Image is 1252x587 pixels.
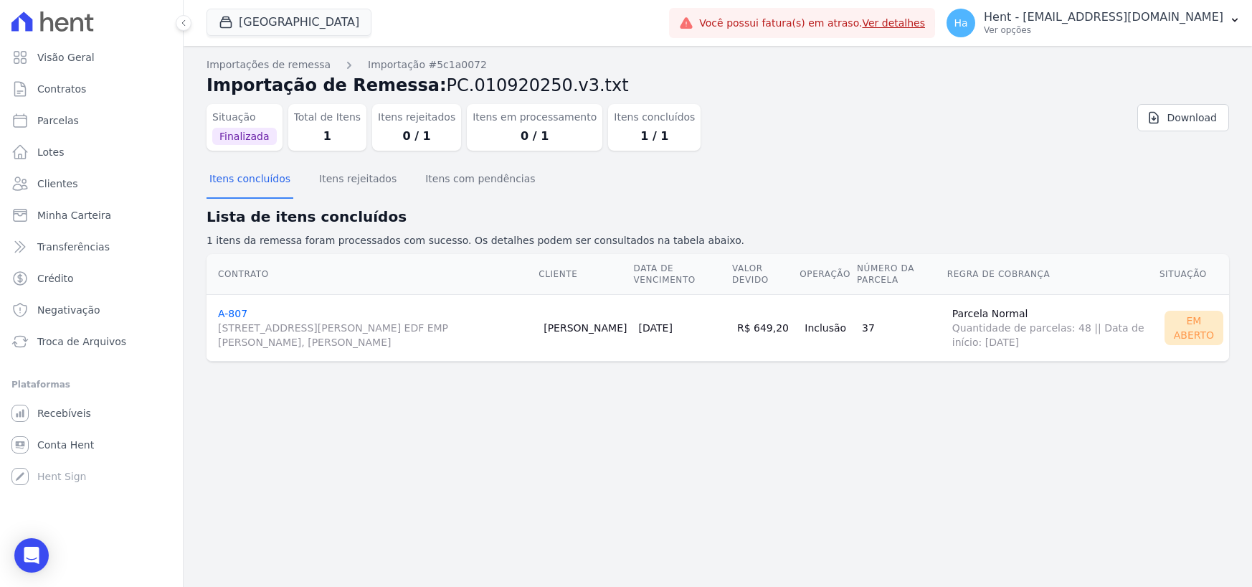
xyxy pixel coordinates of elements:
th: Operação [799,254,856,295]
a: Troca de Arquivos [6,327,177,356]
a: Minha Carteira [6,201,177,230]
p: Hent - [EMAIL_ADDRESS][DOMAIN_NAME] [984,10,1223,24]
span: Parcelas [37,113,79,128]
button: Ha Hent - [EMAIL_ADDRESS][DOMAIN_NAME] Ver opções [935,3,1252,43]
td: Parcela Normal [947,294,1159,361]
div: Plataformas [11,376,171,393]
span: Minha Carteira [37,208,111,222]
a: Crédito [6,264,177,293]
span: Crédito [37,271,74,286]
span: Visão Geral [37,50,95,65]
div: Em Aberto [1165,311,1223,345]
span: Quantidade de parcelas: 48 || Data de início: [DATE] [952,321,1153,349]
p: Ver opções [984,24,1223,36]
span: Ha [954,18,967,28]
span: Contratos [37,82,86,96]
a: Importações de remessa [207,57,331,72]
button: [GEOGRAPHIC_DATA] [207,9,371,36]
th: Valor devido [731,254,799,295]
th: Regra de Cobrança [947,254,1159,295]
a: Parcelas [6,106,177,135]
a: Contratos [6,75,177,103]
a: Ver detalhes [862,17,925,29]
dd: 1 / 1 [614,128,695,145]
p: 1 itens da remessa foram processados com sucesso. Os detalhes podem ser consultados na tabela aba... [207,233,1229,248]
span: Negativação [37,303,100,317]
button: Itens com pendências [422,161,538,199]
span: [STREET_ADDRESS][PERSON_NAME] EDF EMP [PERSON_NAME], [PERSON_NAME] [218,321,532,349]
dd: 1 [294,128,361,145]
button: Itens rejeitados [316,161,399,199]
dt: Itens concluídos [614,110,695,125]
a: Importação #5c1a0072 [368,57,487,72]
span: Clientes [37,177,77,191]
div: Open Intercom Messenger [14,538,49,573]
span: Lotes [37,145,65,159]
th: Cliente [538,254,632,295]
a: Recebíveis [6,399,177,428]
a: Lotes [6,138,177,166]
span: PC.010920250.v3.txt [447,75,629,95]
span: Finalizada [212,128,277,145]
dt: Situação [212,110,277,125]
td: [DATE] [633,294,731,361]
a: Transferências [6,233,177,261]
dd: 0 / 1 [473,128,597,145]
td: R$ 649,20 [731,294,799,361]
h2: Lista de itens concluídos [207,206,1229,227]
a: Download [1137,104,1229,131]
td: 37 [856,294,947,361]
span: Você possui fatura(s) em atraso. [699,16,925,31]
nav: Breadcrumb [207,57,1229,72]
dt: Total de Itens [294,110,361,125]
span: Conta Hent [37,438,94,452]
td: [PERSON_NAME] [538,294,632,361]
button: Itens concluídos [207,161,293,199]
th: Situação [1159,254,1229,295]
a: Clientes [6,169,177,198]
span: Transferências [37,240,110,254]
dt: Itens em processamento [473,110,597,125]
h2: Importação de Remessa: [207,72,1229,98]
th: Data de Vencimento [633,254,731,295]
a: Visão Geral [6,43,177,72]
td: Inclusão [799,294,856,361]
th: Contrato [207,254,538,295]
th: Número da Parcela [856,254,947,295]
span: Recebíveis [37,406,91,421]
span: Troca de Arquivos [37,334,126,349]
a: A-807[STREET_ADDRESS][PERSON_NAME] EDF EMP [PERSON_NAME], [PERSON_NAME] [218,308,532,349]
a: Conta Hent [6,431,177,459]
a: Negativação [6,296,177,324]
dt: Itens rejeitados [378,110,455,125]
dd: 0 / 1 [378,128,455,145]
